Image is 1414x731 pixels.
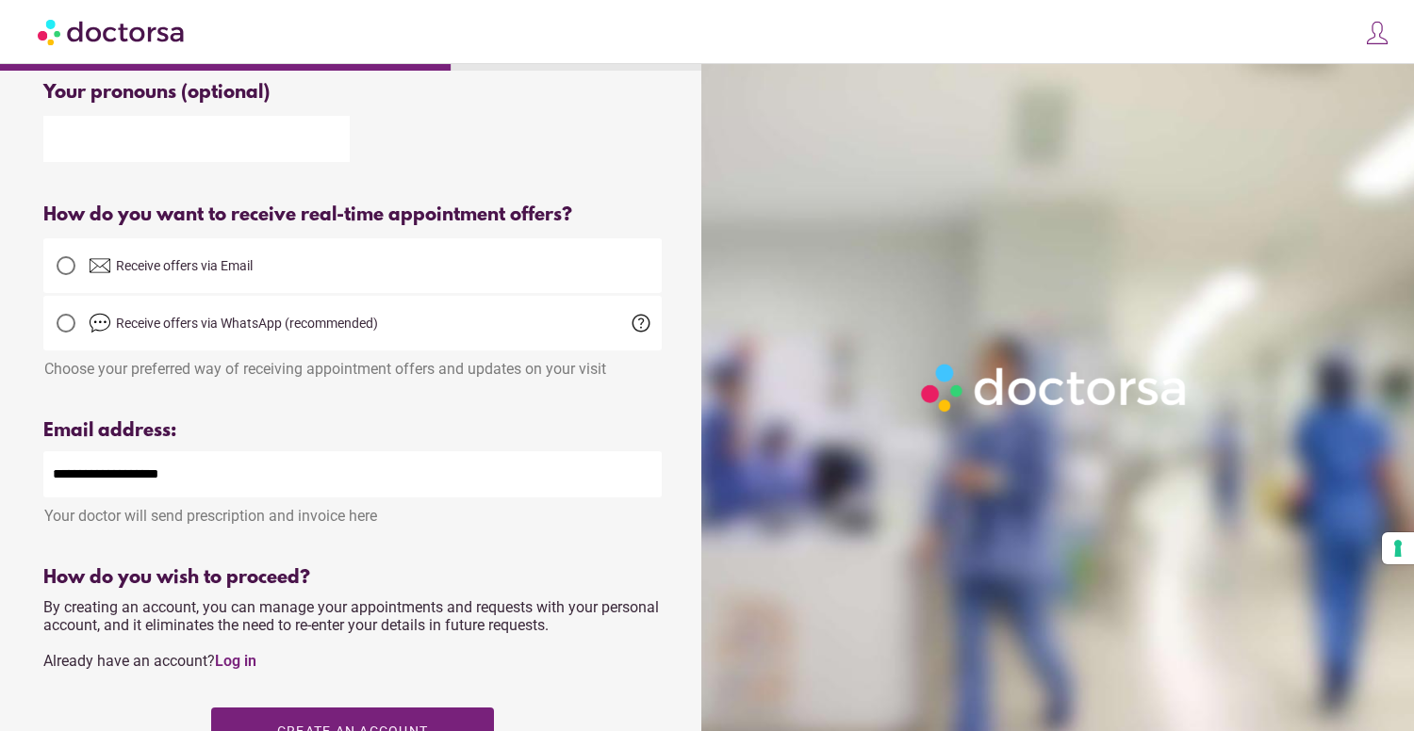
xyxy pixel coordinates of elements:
img: chat [89,312,111,334]
button: Your consent preferences for tracking technologies [1382,532,1414,564]
div: How do you wish to proceed? [43,567,662,589]
span: By creating an account, you can manage your appointments and requests with your personal account,... [43,598,659,670]
div: Choose your preferred way of receiving appointment offers and updates on your visit [43,350,662,378]
div: Your doctor will send prescription and invoice here [43,497,662,525]
span: Receive offers via Email [116,258,253,273]
div: Email address: [43,420,662,442]
img: icons8-customer-100.png [1364,20,1390,46]
span: Receive offers via WhatsApp (recommended) [116,316,378,331]
img: Doctorsa.com [38,10,187,53]
span: help [630,312,652,334]
img: Logo-Doctorsa-trans-White-partial-flat.png [913,356,1196,419]
a: Log in [215,652,256,670]
div: Your pronouns (optional) [43,82,662,104]
div: How do you want to receive real-time appointment offers? [43,204,662,226]
img: email [89,254,111,277]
